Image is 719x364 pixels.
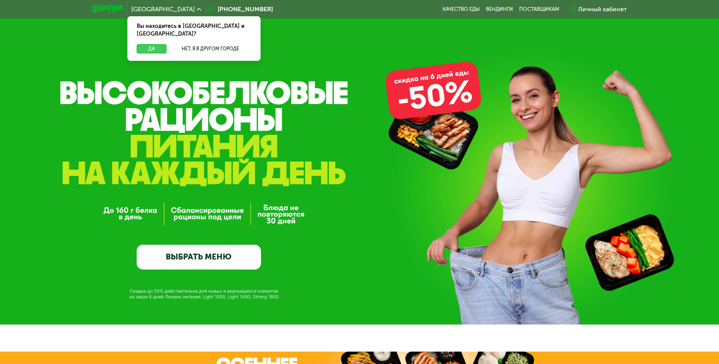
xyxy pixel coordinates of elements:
a: [PHONE_NUMBER] [205,5,273,14]
span: [GEOGRAPHIC_DATA] [131,6,195,12]
a: ВЫБРАТЬ МЕНЮ [137,245,261,270]
div: Вы находитесь в [GEOGRAPHIC_DATA] и [GEOGRAPHIC_DATA]? [127,16,261,44]
button: Нет, я в другом городе [170,44,251,53]
a: Качество еды [443,6,480,12]
div: Личный кабинет [578,5,627,14]
div: поставщикам [519,6,559,12]
button: Да [137,44,166,53]
a: Вендинги [486,6,513,12]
